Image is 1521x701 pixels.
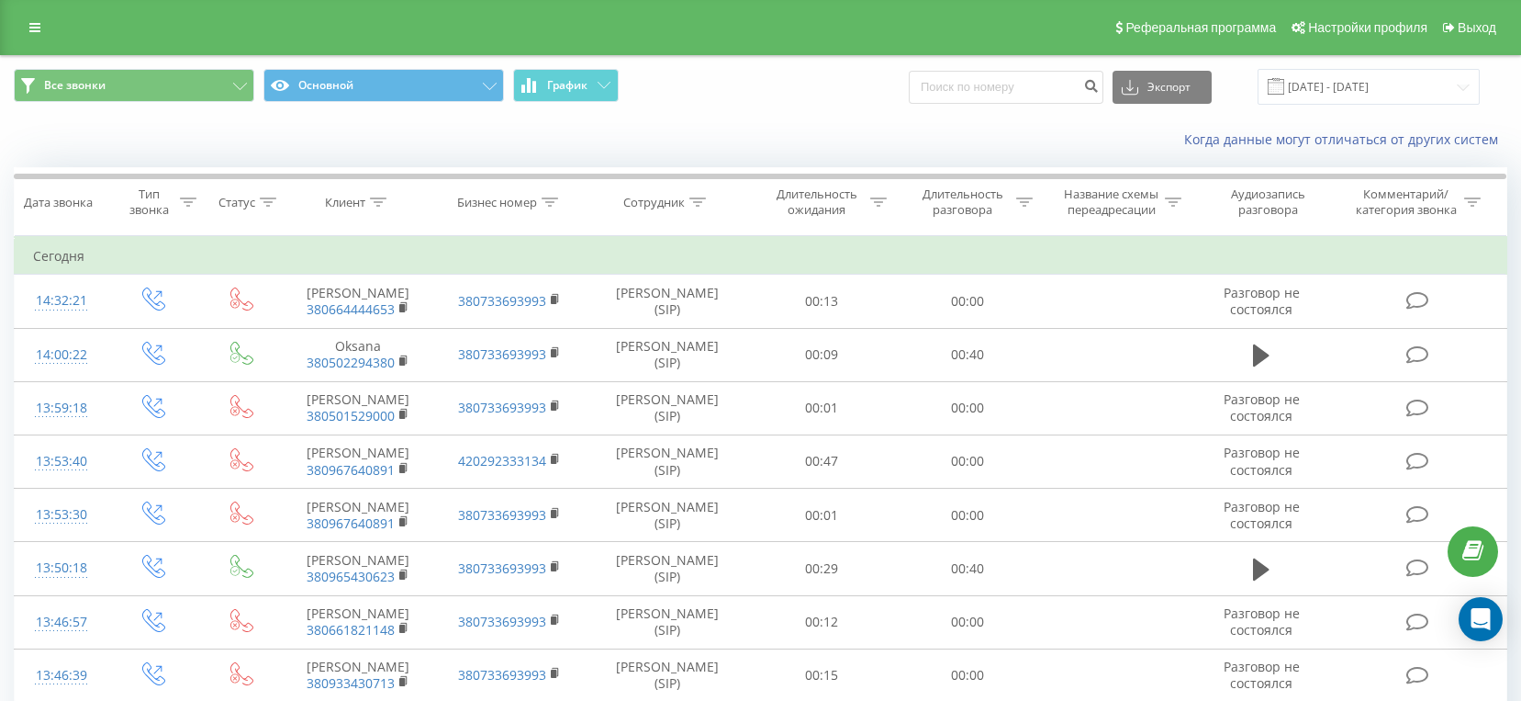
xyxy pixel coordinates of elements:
a: 380733693993 [458,345,546,363]
div: Длительность разговора [913,187,1012,218]
a: 380502294380 [307,354,395,371]
button: Все звонки [14,69,254,102]
td: 00:40 [894,542,1040,595]
a: 380661821148 [307,621,395,639]
span: Разговор не состоялся [1224,390,1300,424]
div: 14:00:22 [33,337,89,373]
a: 380933430713 [307,674,395,692]
a: 380501529000 [307,407,395,424]
input: Поиск по номеру [909,71,1103,104]
td: [PERSON_NAME] (SIP) [586,328,749,381]
div: Комментарий/категория звонка [1352,187,1459,218]
div: Open Intercom Messenger [1459,597,1503,641]
div: 13:53:30 [33,497,89,533]
div: Статус [218,195,255,210]
td: 00:13 [749,275,895,328]
td: 00:40 [894,328,1040,381]
td: Oksana [283,328,434,381]
span: Разговор не состоялся [1224,498,1300,532]
td: 00:09 [749,328,895,381]
a: 380733693993 [458,399,546,416]
td: 00:00 [894,595,1040,649]
button: Основной [263,69,504,102]
td: Сегодня [15,238,1507,275]
a: 380733693993 [458,666,546,684]
div: Сотрудник [623,195,685,210]
button: График [513,69,619,102]
div: Тип звонка [124,187,175,218]
div: Дата звонка [24,195,93,210]
a: 380733693993 [458,506,546,524]
span: График [547,79,587,92]
td: [PERSON_NAME] [283,595,434,649]
div: Аудиозапись разговора [1208,187,1326,218]
a: 380733693993 [458,560,546,577]
td: [PERSON_NAME] (SIP) [586,595,749,649]
a: 380733693993 [458,292,546,310]
span: Реферальная программа [1125,20,1276,35]
td: 00:00 [894,275,1040,328]
td: [PERSON_NAME] [283,542,434,595]
div: Бизнес номер [457,195,537,210]
td: 00:29 [749,542,895,595]
td: 00:47 [749,435,895,488]
span: Настройки профиля [1308,20,1427,35]
td: [PERSON_NAME] (SIP) [586,275,749,328]
a: 420292333134 [458,452,546,469]
td: [PERSON_NAME] [283,435,434,488]
a: 380965430623 [307,568,395,585]
td: 00:01 [749,489,895,542]
td: [PERSON_NAME] [283,381,434,435]
a: Когда данные могут отличаться от других систем [1184,130,1507,148]
a: 380967640891 [307,514,395,532]
a: 380967640891 [307,461,395,479]
span: Разговор не состоялся [1224,658,1300,692]
td: 00:01 [749,381,895,435]
span: Разговор не состоялся [1224,284,1300,318]
div: 13:53:40 [33,444,89,480]
td: 00:12 [749,595,895,649]
div: 13:46:39 [33,658,89,694]
div: 13:59:18 [33,390,89,426]
div: 14:32:21 [33,283,89,319]
td: 00:00 [894,435,1040,488]
td: [PERSON_NAME] (SIP) [586,435,749,488]
td: [PERSON_NAME] [283,489,434,542]
div: 13:46:57 [33,605,89,640]
td: 00:00 [894,489,1040,542]
span: Разговор не состоялся [1224,605,1300,639]
span: Разговор не состоялся [1224,444,1300,478]
div: Название схемы переадресации [1062,187,1160,218]
div: 13:50:18 [33,550,89,586]
td: [PERSON_NAME] (SIP) [586,489,749,542]
td: [PERSON_NAME] (SIP) [586,542,749,595]
span: Выход [1458,20,1496,35]
div: Длительность ожидания [767,187,866,218]
td: 00:00 [894,381,1040,435]
button: Экспорт [1113,71,1212,104]
td: [PERSON_NAME] [283,275,434,328]
div: Клиент [325,195,365,210]
a: 380733693993 [458,613,546,630]
a: 380664444653 [307,300,395,318]
span: Все звонки [44,78,106,93]
td: [PERSON_NAME] (SIP) [586,381,749,435]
